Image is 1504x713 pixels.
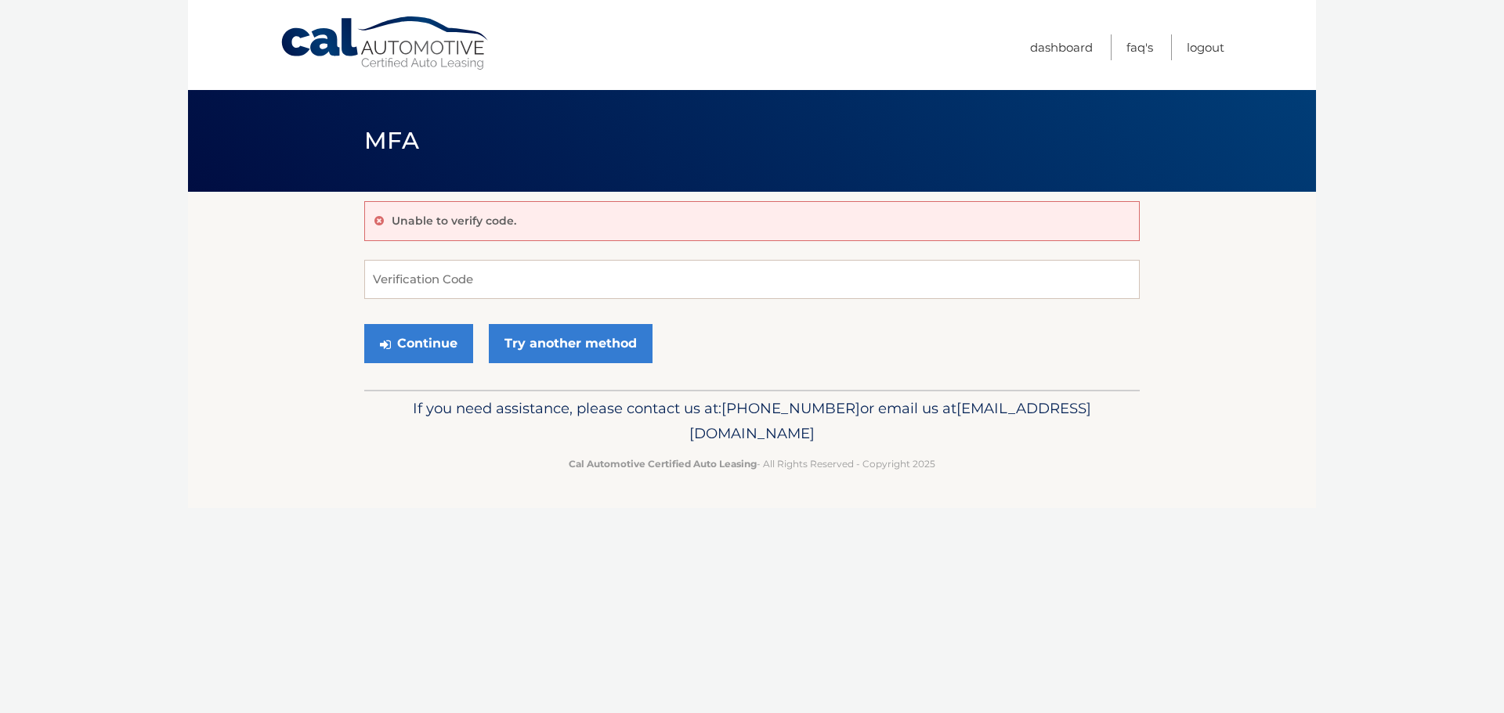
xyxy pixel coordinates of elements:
[1030,34,1093,60] a: Dashboard
[280,16,491,71] a: Cal Automotive
[392,214,516,228] p: Unable to verify code.
[569,458,757,470] strong: Cal Automotive Certified Auto Leasing
[721,399,860,417] span: [PHONE_NUMBER]
[364,260,1140,299] input: Verification Code
[689,399,1091,442] span: [EMAIL_ADDRESS][DOMAIN_NAME]
[489,324,653,363] a: Try another method
[1187,34,1224,60] a: Logout
[364,126,419,155] span: MFA
[364,324,473,363] button: Continue
[374,396,1130,446] p: If you need assistance, please contact us at: or email us at
[374,456,1130,472] p: - All Rights Reserved - Copyright 2025
[1126,34,1153,60] a: FAQ's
